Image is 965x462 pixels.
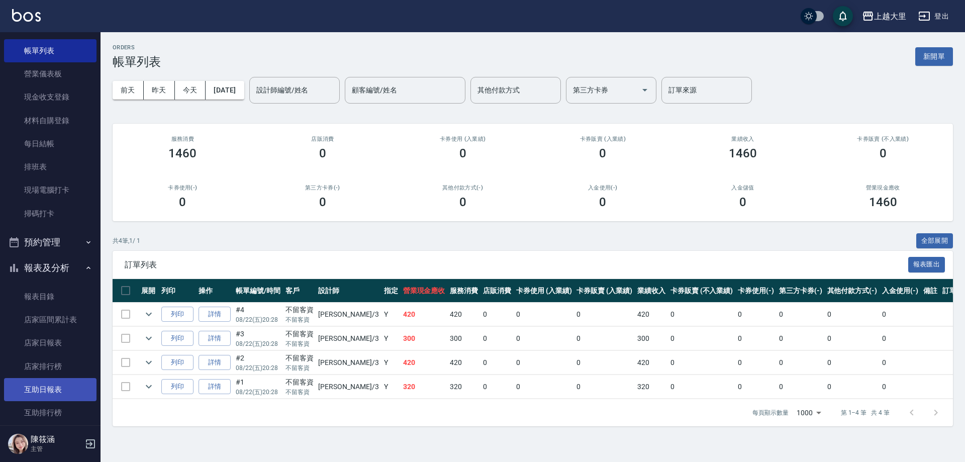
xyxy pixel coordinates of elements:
button: expand row [141,307,156,322]
td: 0 [825,327,880,350]
th: 備註 [921,279,940,303]
td: 0 [825,351,880,375]
a: 新開單 [915,51,953,61]
td: 0 [574,375,635,399]
button: 新開單 [915,47,953,66]
h3: 0 [739,195,746,209]
p: 08/22 (五) 20:28 [236,315,280,324]
td: 0 [514,351,574,375]
td: 320 [401,375,448,399]
p: 08/22 (五) 20:28 [236,363,280,373]
td: 0 [514,375,574,399]
td: [PERSON_NAME] /3 [316,303,381,326]
button: expand row [141,355,156,370]
td: 420 [635,303,668,326]
th: 其他付款方式(-) [825,279,880,303]
td: 0 [668,303,735,326]
h2: 卡券使用 (入業績) [405,136,521,142]
td: 0 [825,375,880,399]
button: 前天 [113,81,144,100]
p: 不留客資 [285,339,314,348]
th: 卡券販賣 (入業績) [574,279,635,303]
td: 320 [635,375,668,399]
td: [PERSON_NAME] /3 [316,327,381,350]
div: 1000 [793,399,825,426]
button: 列印 [161,355,194,371]
a: 掃碼打卡 [4,202,96,225]
th: 帳單編號/時間 [233,279,283,303]
th: 列印 [159,279,196,303]
td: 420 [635,351,668,375]
td: 0 [668,375,735,399]
div: 不留客資 [285,305,314,315]
a: 現場電腦打卡 [4,178,96,202]
td: 0 [777,303,825,326]
td: 0 [735,327,777,350]
td: 420 [447,351,480,375]
button: 列印 [161,331,194,346]
a: 報表匯出 [908,259,945,269]
th: 店販消費 [480,279,514,303]
h3: 1460 [168,146,197,160]
td: 0 [480,351,514,375]
a: 詳情 [199,331,231,346]
td: 0 [574,351,635,375]
td: 0 [480,375,514,399]
button: save [833,6,853,26]
h3: 1460 [729,146,757,160]
div: 不留客資 [285,329,314,339]
td: 320 [447,375,480,399]
h3: 0 [319,195,326,209]
th: 入金使用(-) [880,279,921,303]
a: 店家日報表 [4,331,96,354]
td: 0 [777,375,825,399]
h2: 入金使用(-) [545,184,661,191]
td: 0 [514,327,574,350]
button: expand row [141,331,156,346]
td: 0 [514,303,574,326]
button: 預約管理 [4,229,96,255]
h2: ORDERS [113,44,161,51]
button: [DATE] [206,81,244,100]
th: 第三方卡券(-) [777,279,825,303]
td: 0 [480,303,514,326]
span: 訂單列表 [125,260,908,270]
button: 昨天 [144,81,175,100]
a: 互助點數明細 [4,424,96,447]
button: 列印 [161,307,194,322]
td: Y [381,351,401,375]
td: #1 [233,375,283,399]
a: 營業儀表板 [4,62,96,85]
button: 上越大里 [858,6,910,27]
p: 08/22 (五) 20:28 [236,339,280,348]
h3: 0 [179,195,186,209]
td: [PERSON_NAME] /3 [316,375,381,399]
a: 互助日報表 [4,378,96,401]
td: 420 [447,303,480,326]
th: 設計師 [316,279,381,303]
div: 不留客資 [285,353,314,363]
p: 不留客資 [285,315,314,324]
h5: 陳筱涵 [31,434,82,444]
td: 0 [668,327,735,350]
a: 互助排行榜 [4,401,96,424]
h3: 0 [880,146,887,160]
a: 現金收支登錄 [4,85,96,109]
a: 店家區間累計表 [4,308,96,331]
th: 展開 [139,279,159,303]
p: 主管 [31,444,82,453]
p: 共 4 筆, 1 / 1 [113,236,140,245]
h3: 0 [459,146,466,160]
th: 指定 [381,279,401,303]
img: Logo [12,9,41,22]
h2: 其他付款方式(-) [405,184,521,191]
div: 不留客資 [285,377,314,388]
h3: 0 [599,195,606,209]
p: 08/22 (五) 20:28 [236,388,280,397]
h3: 帳單列表 [113,55,161,69]
button: 報表及分析 [4,255,96,281]
th: 業績收入 [635,279,668,303]
button: 列印 [161,379,194,395]
a: 帳單列表 [4,39,96,62]
td: 0 [880,351,921,375]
